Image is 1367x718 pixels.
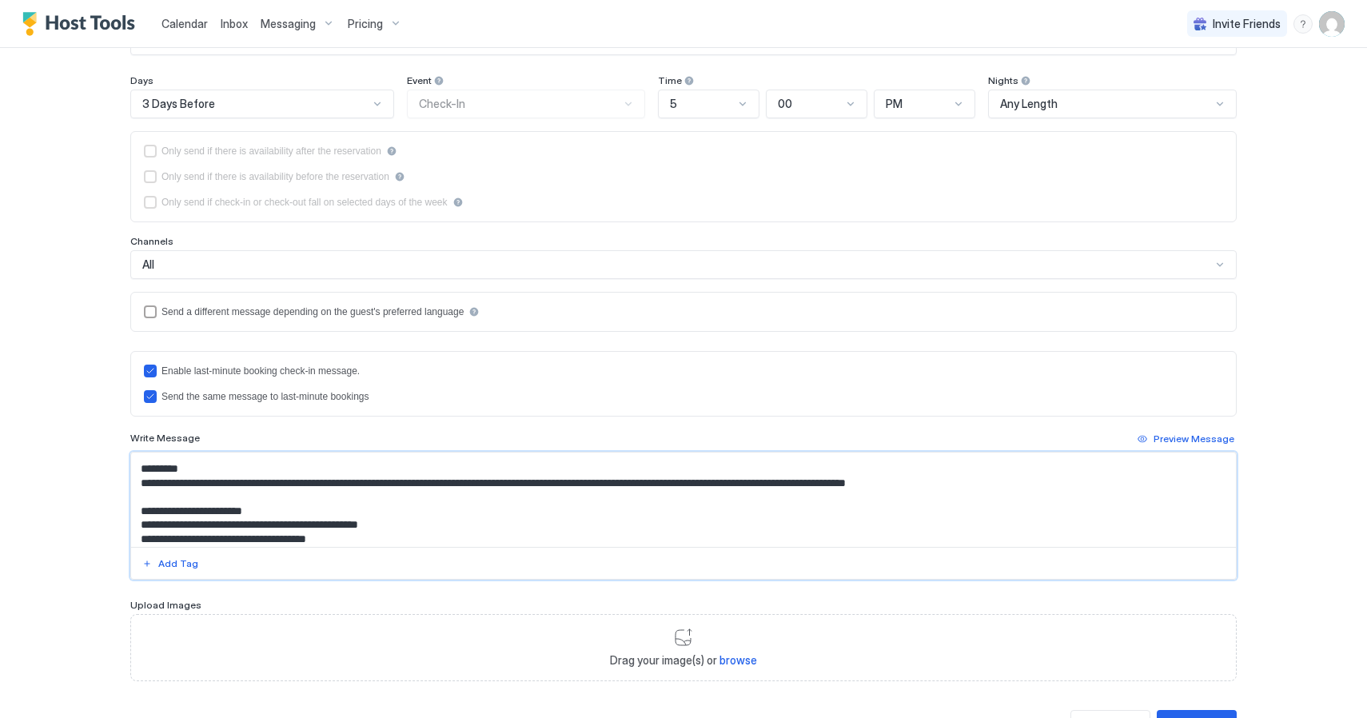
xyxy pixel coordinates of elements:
[144,145,1223,158] div: afterReservation
[161,171,389,182] div: Only send if there is availability before the reservation
[142,257,154,272] span: All
[161,306,464,317] div: Send a different message depending on the guest's preferred language
[161,365,360,377] div: Enable last-minute booking check-in message.
[161,391,369,402] div: Send the same message to last-minute bookings
[261,17,316,31] span: Messaging
[610,653,757,668] span: Drag your image(s) or
[161,15,208,32] a: Calendar
[778,97,792,111] span: 00
[144,305,1223,318] div: languagesEnabled
[1319,11,1345,37] div: User profile
[658,74,682,86] span: Time
[130,599,201,611] span: Upload Images
[130,74,153,86] span: Days
[158,556,198,571] div: Add Tag
[131,453,1236,547] textarea: Input Field
[1000,97,1058,111] span: Any Length
[886,97,903,111] span: PM
[161,17,208,30] span: Calendar
[988,74,1018,86] span: Nights
[221,15,248,32] a: Inbox
[1135,429,1237,449] button: Preview Message
[348,17,383,31] span: Pricing
[144,170,1223,183] div: beforeReservation
[22,12,142,36] a: Host Tools Logo
[161,197,448,208] div: Only send if check-in or check-out fall on selected days of the week
[144,196,1223,209] div: isLimited
[1293,14,1313,34] div: menu
[130,432,200,444] span: Write Message
[407,74,432,86] span: Event
[670,97,677,111] span: 5
[144,365,1223,377] div: lastMinuteMessageEnabled
[1213,17,1281,31] span: Invite Friends
[221,17,248,30] span: Inbox
[140,554,201,573] button: Add Tag
[161,146,381,157] div: Only send if there is availability after the reservation
[144,390,1223,403] div: lastMinuteMessageIsTheSame
[719,653,757,667] span: browse
[130,235,173,247] span: Channels
[1154,432,1234,446] div: Preview Message
[142,97,215,111] span: 3 Days Before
